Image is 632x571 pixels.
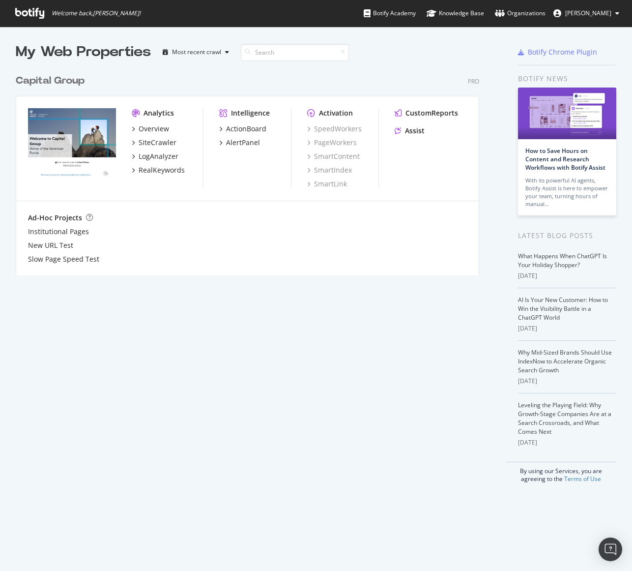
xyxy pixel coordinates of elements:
[427,8,484,18] div: Knowledge Base
[518,296,608,322] a: AI Is Your New Customer: How to Win the Visibility Battle in a ChatGPT World
[139,165,185,175] div: RealKeywords
[405,108,458,118] div: CustomReports
[219,124,266,134] a: ActionBoard
[307,165,352,175] a: SmartIndex
[139,151,178,161] div: LogAnalyzer
[132,124,169,134] a: Overview
[28,254,99,264] a: Slow Page Speed Test
[468,77,479,86] div: Pro
[319,108,353,118] div: Activation
[565,9,611,17] span: Cynthia Casarez
[518,88,616,139] img: How to Save Hours on Content and Research Workflows with Botify Assist
[518,324,616,333] div: [DATE]
[132,165,185,175] a: RealKeywords
[16,42,151,62] div: My Web Properties
[16,62,487,275] div: grid
[139,124,169,134] div: Overview
[518,73,616,84] div: Botify news
[226,138,260,148] div: AlertPanel
[28,213,82,223] div: Ad-Hoc Projects
[172,49,221,55] div: Most recent crawl
[525,177,609,208] div: With its powerful AI agents, Botify Assist is here to empower your team, turning hours of manual…
[518,230,616,241] div: Latest Blog Posts
[518,47,597,57] a: Botify Chrome Plugin
[144,108,174,118] div: Analytics
[518,252,607,269] a: What Happens When ChatGPT Is Your Holiday Shopper?
[28,227,89,237] a: Institutional Pages
[525,147,605,172] a: How to Save Hours on Content and Research Workflows with Botify Assist
[546,5,627,21] button: [PERSON_NAME]
[564,475,601,483] a: Terms of Use
[219,138,260,148] a: AlertPanel
[28,108,116,179] img: capitalgroup.com
[395,126,425,136] a: Assist
[16,74,85,88] div: Capital Group
[518,377,616,386] div: [DATE]
[518,348,612,374] a: Why Mid-Sized Brands Should Use IndexNow to Accelerate Organic Search Growth
[506,462,616,483] div: By using our Services, you are agreeing to the
[132,138,176,148] a: SiteCrawler
[518,438,616,447] div: [DATE]
[28,240,73,250] a: New URL Test
[226,124,266,134] div: ActionBoard
[518,271,616,280] div: [DATE]
[139,138,176,148] div: SiteCrawler
[241,44,349,61] input: Search
[599,538,622,561] div: Open Intercom Messenger
[231,108,270,118] div: Intelligence
[395,108,458,118] a: CustomReports
[518,401,611,436] a: Leveling the Playing Field: Why Growth-Stage Companies Are at a Search Crossroads, and What Comes...
[159,44,233,60] button: Most recent crawl
[528,47,597,57] div: Botify Chrome Plugin
[132,151,178,161] a: LogAnalyzer
[405,126,425,136] div: Assist
[16,74,88,88] a: Capital Group
[307,138,357,148] a: PageWorkers
[495,8,546,18] div: Organizations
[307,124,362,134] a: SpeedWorkers
[307,151,360,161] a: SmartContent
[364,8,416,18] div: Botify Academy
[52,9,141,17] span: Welcome back, [PERSON_NAME] !
[307,179,347,189] a: SmartLink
